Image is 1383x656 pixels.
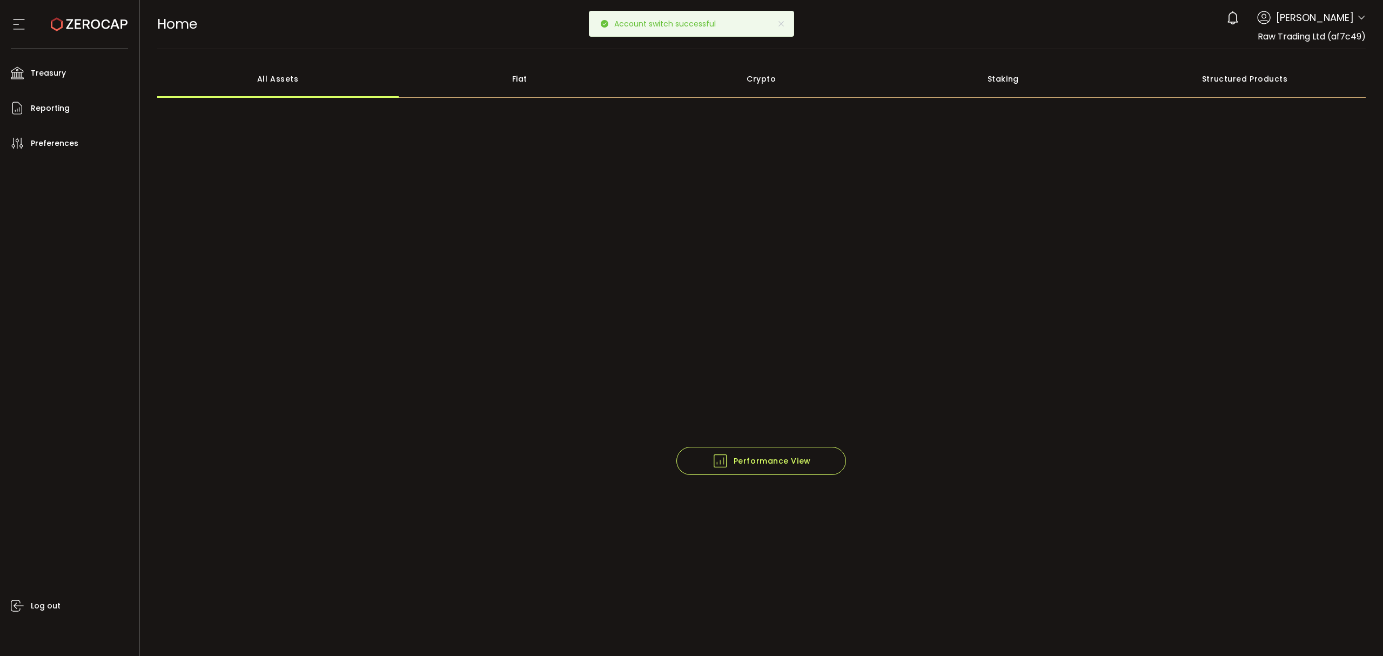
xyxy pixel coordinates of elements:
[31,598,61,614] span: Log out
[712,453,811,469] span: Performance View
[1329,604,1383,656] iframe: Chat Widget
[157,15,197,34] span: Home
[1124,60,1366,98] div: Structured Products
[882,60,1124,98] div: Staking
[1258,30,1366,43] span: Raw Trading Ltd (af7c49)
[614,20,724,28] p: Account switch successful
[676,447,846,475] button: Performance View
[641,60,883,98] div: Crypto
[157,60,399,98] div: All Assets
[31,101,70,116] span: Reporting
[31,136,78,151] span: Preferences
[31,65,66,81] span: Treasury
[1276,10,1354,25] span: [PERSON_NAME]
[399,60,641,98] div: Fiat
